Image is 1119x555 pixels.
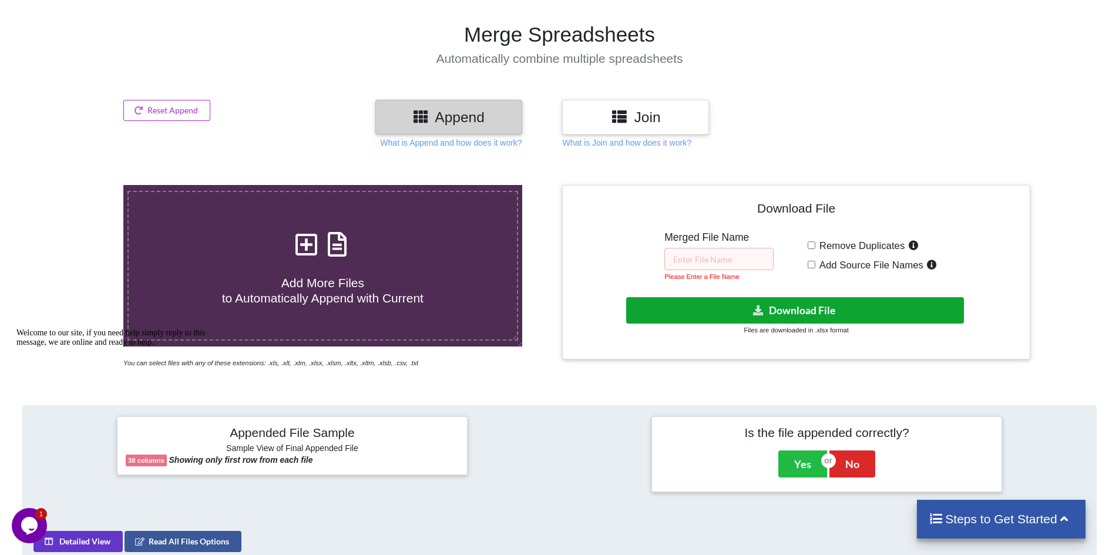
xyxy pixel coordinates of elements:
h3: Join [571,109,700,126]
button: Detailed View [33,531,123,552]
input: Enter File Name [664,248,774,270]
button: Reset Append [123,100,210,121]
h4: Download File [571,194,1021,227]
iframe: chat widget [12,508,49,543]
span: Remove Duplicates [815,240,905,251]
button: Download File [626,297,964,324]
small: Please Enter a File Name [664,273,739,280]
h4: Steps to Get Started [929,512,1074,526]
span: Welcome to our site, if you need help simply reply to this message, we are online and ready to help. [5,5,194,23]
h6: Sample View of Final Appended File [126,443,459,455]
i: You can select files with any of these extensions: .xls, .xlt, .xlm, .xlsx, .xlsm, .xltx, .xltm, ... [123,359,418,366]
h3: Append [384,109,513,126]
span: Add Source File Names [815,260,923,271]
button: Read All Files Options [125,531,241,552]
h5: Merged File Name [664,231,774,244]
span: Add More Files to Automatically Append with Current [222,276,424,304]
small: Files are downloaded in .xlsx format [744,327,848,334]
h4: Appended File Sample [126,425,459,442]
p: What is Append and how does it work? [380,137,522,149]
h4: Is the file appended correctly? [660,425,993,440]
b: Showing only first row from each file [169,455,313,465]
button: No [829,450,875,477]
div: Welcome to our site, if you need help simply reply to this message, we are online and ready to help. [5,5,216,23]
iframe: chat widget [12,324,223,502]
button: Yes [778,450,827,477]
p: What is Join and how does it work? [562,137,691,149]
